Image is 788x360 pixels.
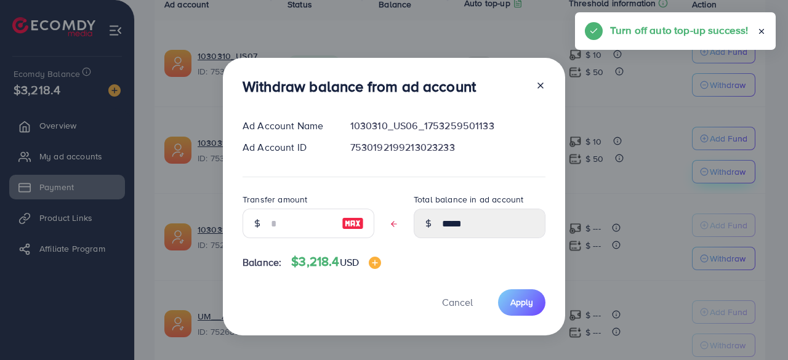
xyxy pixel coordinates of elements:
[610,22,749,38] h5: Turn off auto top-up success!
[498,289,545,316] button: Apply
[340,119,555,133] div: 1030310_US06_1753259501133
[510,296,533,308] span: Apply
[442,295,473,309] span: Cancel
[342,216,364,231] img: image
[736,305,779,351] iframe: Chat
[233,140,340,154] div: Ad Account ID
[243,193,307,206] label: Transfer amount
[340,255,359,269] span: USD
[340,140,555,154] div: 7530192199213023233
[243,255,281,270] span: Balance:
[427,289,488,316] button: Cancel
[369,257,381,269] img: image
[291,254,381,270] h4: $3,218.4
[243,78,476,95] h3: Withdraw balance from ad account
[414,193,523,206] label: Total balance in ad account
[233,119,340,133] div: Ad Account Name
